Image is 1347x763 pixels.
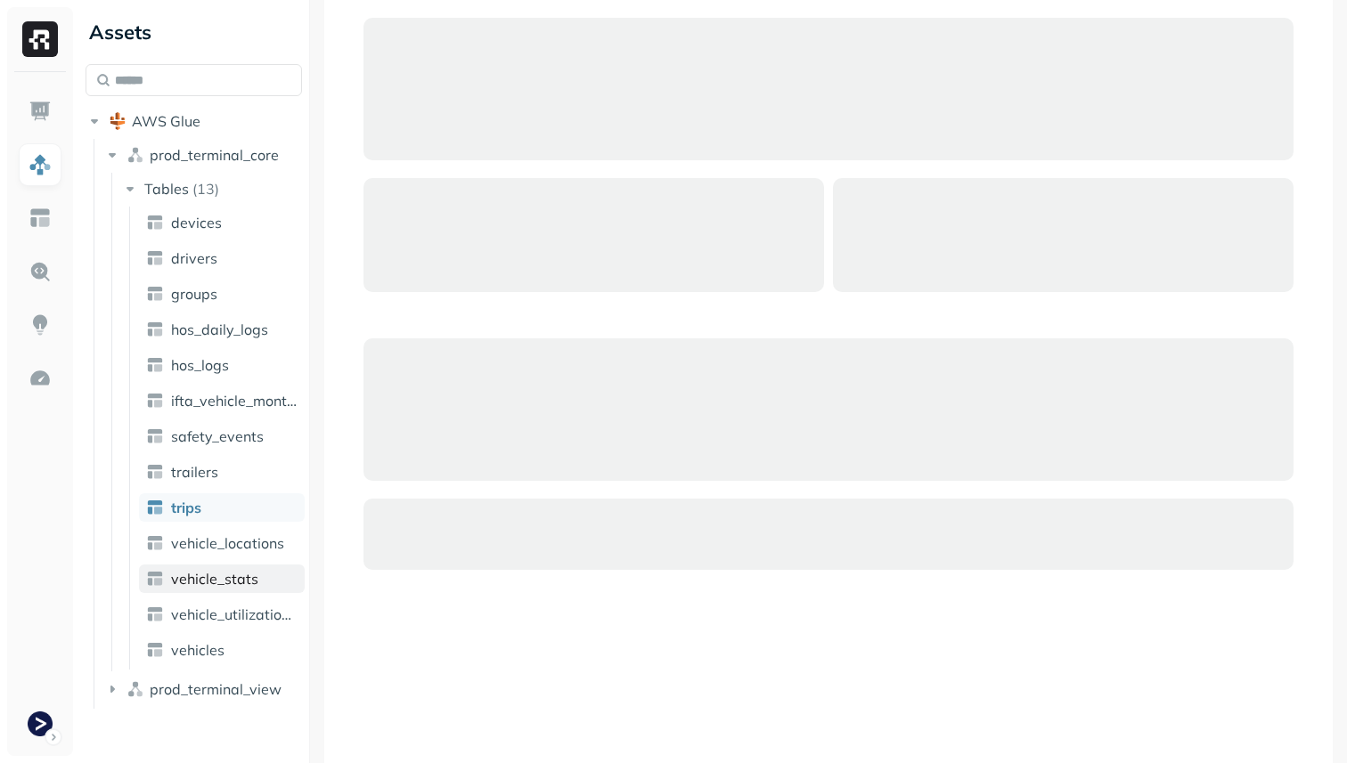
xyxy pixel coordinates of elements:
[121,175,304,203] button: Tables(13)
[144,180,189,198] span: Tables
[171,605,298,623] span: vehicle_utilization_day
[139,351,305,379] a: hos_logs
[146,570,164,588] img: table
[103,141,303,169] button: prod_terminal_core
[103,675,303,703] button: prod_terminal_view
[146,427,164,445] img: table
[171,463,218,481] span: trailers
[146,641,164,659] img: table
[171,499,201,516] span: trips
[127,146,144,164] img: namespace
[150,680,282,698] span: prod_terminal_view
[139,244,305,272] a: drivers
[139,564,305,593] a: vehicle_stats
[192,180,219,198] p: ( 13 )
[146,356,164,374] img: table
[29,207,52,230] img: Asset Explorer
[127,680,144,698] img: namespace
[171,356,229,374] span: hos_logs
[28,711,53,736] img: Terminal
[29,313,52,337] img: Insights
[171,534,284,552] span: vehicle_locations
[139,208,305,237] a: devices
[146,463,164,481] img: table
[171,570,258,588] span: vehicle_stats
[139,315,305,344] a: hos_daily_logs
[171,214,222,231] span: devices
[29,100,52,123] img: Dashboard
[86,107,302,135] button: AWS Glue
[29,153,52,176] img: Assets
[132,112,200,130] span: AWS Glue
[139,422,305,450] a: safety_events
[171,321,268,338] span: hos_daily_logs
[86,18,302,46] div: Assets
[171,641,224,659] span: vehicles
[146,321,164,338] img: table
[150,146,279,164] span: prod_terminal_core
[146,249,164,267] img: table
[171,392,298,410] span: ifta_vehicle_months
[146,214,164,231] img: table
[146,499,164,516] img: table
[139,600,305,629] a: vehicle_utilization_day
[29,260,52,283] img: Query Explorer
[139,280,305,308] a: groups
[22,21,58,57] img: Ryft
[109,112,127,130] img: root
[171,285,217,303] span: groups
[29,367,52,390] img: Optimization
[146,534,164,552] img: table
[146,285,164,303] img: table
[139,529,305,557] a: vehicle_locations
[139,386,305,415] a: ifta_vehicle_months
[171,249,217,267] span: drivers
[146,392,164,410] img: table
[139,458,305,486] a: trailers
[146,605,164,623] img: table
[171,427,264,445] span: safety_events
[139,493,305,522] a: trips
[139,636,305,664] a: vehicles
